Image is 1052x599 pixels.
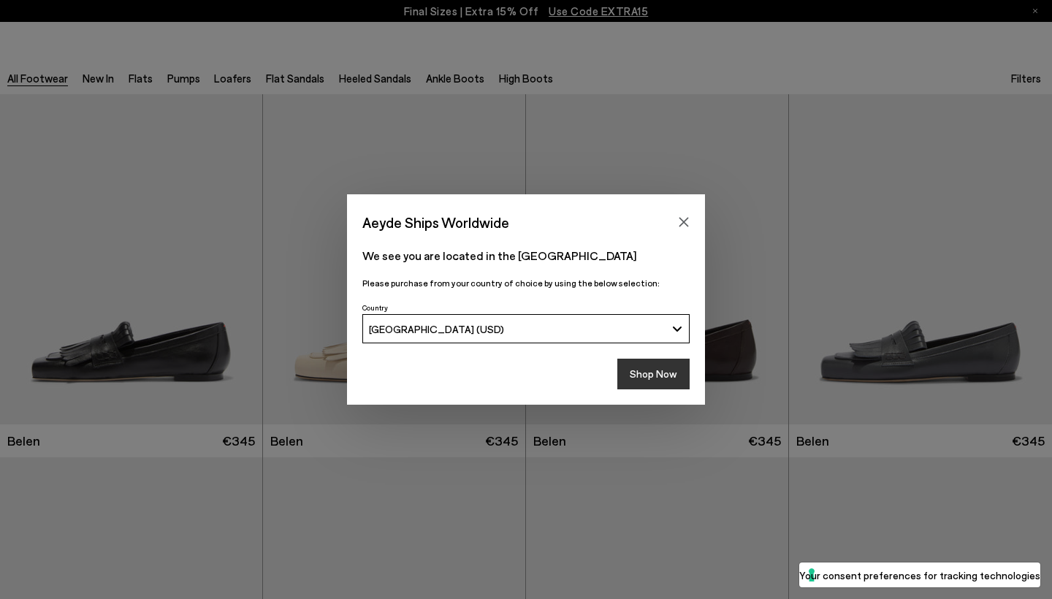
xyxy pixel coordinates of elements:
button: Close [673,211,695,233]
button: Shop Now [617,359,690,389]
p: Please purchase from your country of choice by using the below selection: [362,276,690,290]
label: Your consent preferences for tracking technologies [799,568,1040,583]
span: Aeyde Ships Worldwide [362,210,509,235]
p: We see you are located in the [GEOGRAPHIC_DATA] [362,247,690,264]
span: Country [362,303,388,312]
span: [GEOGRAPHIC_DATA] (USD) [369,323,504,335]
button: Your consent preferences for tracking technologies [799,562,1040,587]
